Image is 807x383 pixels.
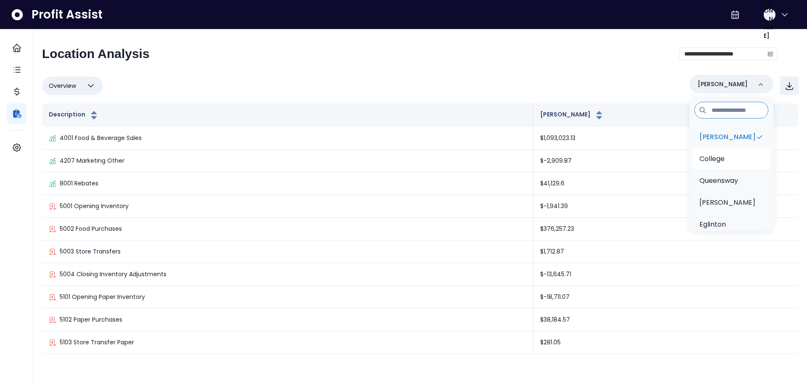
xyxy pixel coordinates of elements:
[699,219,726,230] p: Eglinton
[32,7,103,22] span: Profit Assist
[533,354,799,377] td: $15,103.7
[699,176,738,186] p: Queensway
[49,110,99,120] button: Description
[533,331,799,354] td: $281.05
[767,51,773,57] svg: calendar
[533,286,799,309] td: $-18,711.07
[533,309,799,331] td: $38,184.57
[60,247,121,256] p: 5003 Store Transfers
[60,270,166,279] p: 5004 Closing Inventory Adjustments
[533,240,799,263] td: $1,712.87
[533,195,799,218] td: $-1,941.39
[533,150,799,172] td: $-2,909.87
[60,179,98,188] p: 8001 Rebates
[533,127,799,150] td: $1,093,023.13
[60,338,134,347] p: 5103 Store Transfer Paper
[60,225,122,233] p: 5002 Food Purchases
[699,198,755,208] p: [PERSON_NAME]
[49,81,76,91] span: Overview
[60,315,122,324] p: 5102 Paper Purchases
[60,134,142,143] p: 4001 Food & Beverage Sales
[42,46,150,61] h2: Location Analysis
[60,156,124,165] p: 4207 Marketing Other
[533,172,799,195] td: $41,129.6
[699,132,756,142] p: [PERSON_NAME]
[60,293,145,301] p: 5101 Opening Paper Inventory
[698,80,748,89] p: [PERSON_NAME]
[699,154,725,164] p: College
[533,263,799,286] td: $-13,645.71
[60,202,129,211] p: 5001 Opening Inventory
[540,110,604,120] button: [PERSON_NAME]
[533,218,799,240] td: $376,257.23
